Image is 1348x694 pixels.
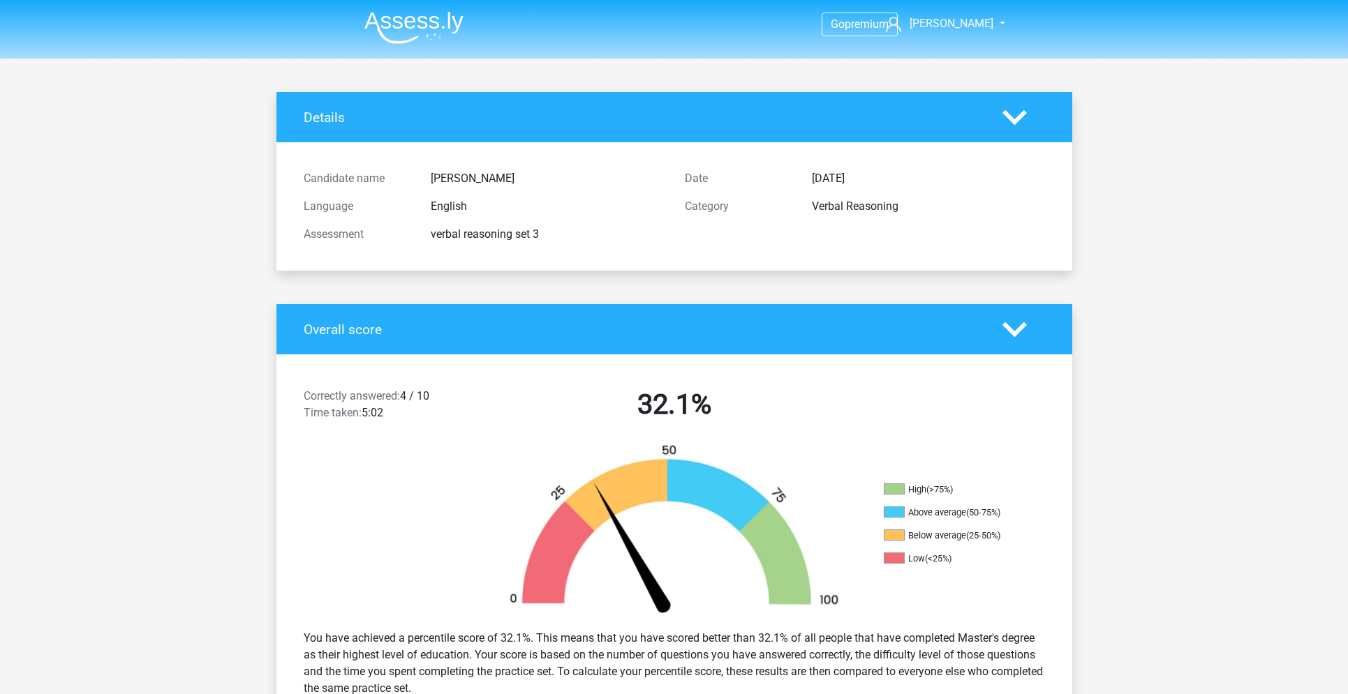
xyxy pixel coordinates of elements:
h4: Overall score [304,322,982,338]
div: Verbal Reasoning [801,198,1056,215]
div: (<25%) [925,553,951,564]
div: English [420,198,674,215]
span: Go [831,17,845,31]
div: Assessment [293,226,420,243]
li: High [884,483,1023,496]
a: Gopremium [822,15,897,33]
span: Correctly answered: [304,389,400,402]
h4: Details [304,110,982,126]
div: Date [674,170,801,187]
div: [PERSON_NAME] [420,170,674,187]
a: [PERSON_NAME] [880,15,995,32]
h2: 32.1% [494,388,854,421]
span: Time taken: [304,406,362,419]
div: (50-75%) [966,507,1000,518]
div: [DATE] [801,170,1056,187]
img: Assessly [364,11,464,44]
img: 32.a0f4a37ec016.png [486,444,863,619]
div: 4 / 10 5:02 [293,388,484,427]
div: verbal reasoning set 3 [420,226,674,243]
li: Below average [884,529,1023,542]
li: Above average [884,506,1023,519]
div: (>75%) [926,484,953,495]
span: [PERSON_NAME] [910,17,993,30]
div: Candidate name [293,170,420,187]
li: Low [884,552,1023,565]
span: premium [845,17,889,31]
div: Language [293,198,420,215]
div: (25-50%) [966,530,1000,541]
div: Category [674,198,801,215]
